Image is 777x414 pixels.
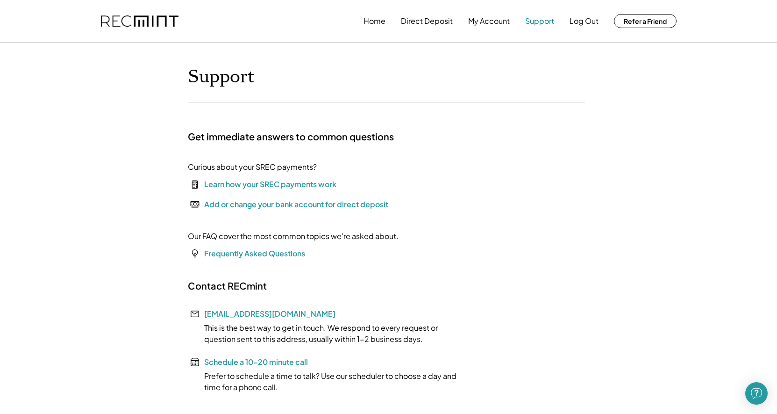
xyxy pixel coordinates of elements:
[401,12,453,30] button: Direct Deposit
[204,309,335,319] a: [EMAIL_ADDRESS][DOMAIN_NAME]
[188,66,255,88] h1: Support
[188,280,267,292] h2: Contact RECmint
[188,131,394,143] h2: Get immediate answers to common questions
[204,179,336,190] div: Learn how your SREC payments work
[188,231,399,242] div: Our FAQ cover the most common topics we're asked about.
[570,12,599,30] button: Log Out
[364,12,385,30] button: Home
[188,322,468,345] div: This is the best way to get in touch. We respond to every request or question sent to this addres...
[204,199,388,210] div: Add or change your bank account for direct deposit
[204,248,305,258] a: Frequently Asked Questions
[745,382,768,405] div: Open Intercom Messenger
[101,15,178,27] img: recmint-logotype%403x.png
[188,370,468,393] div: Prefer to schedule a time to talk? Use our scheduler to choose a day and time for a phone call.
[188,161,317,173] div: Curious about your SREC payments?
[525,12,554,30] button: Support
[204,357,308,367] a: Schedule a 10-20 minute call
[614,14,677,28] button: Refer a Friend
[468,12,510,30] button: My Account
